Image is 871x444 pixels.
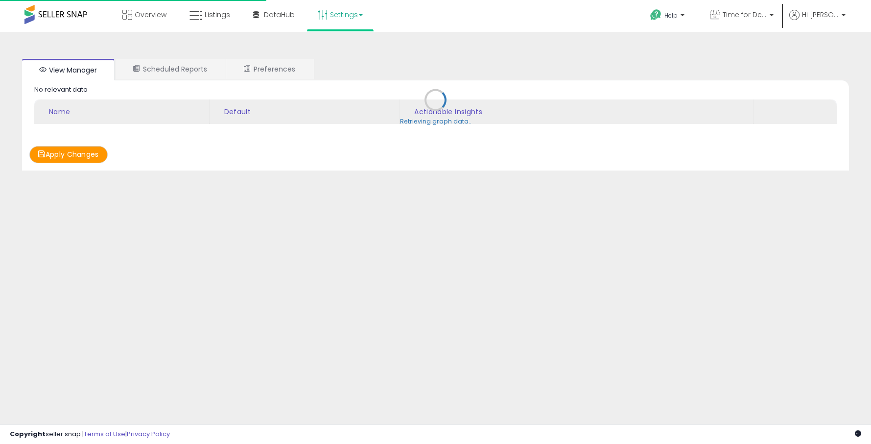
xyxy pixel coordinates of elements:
[10,430,170,439] div: seller snap | |
[116,59,225,79] a: Scheduled Reports
[642,1,694,32] a: Help
[133,65,140,72] i: Scheduled Reports
[650,9,662,21] i: Get Help
[802,10,839,20] span: Hi [PERSON_NAME]
[84,429,125,439] a: Terms of Use
[789,10,846,32] a: Hi [PERSON_NAME]
[29,146,108,163] button: Apply Changes
[10,429,46,439] strong: Copyright
[127,429,170,439] a: Privacy Policy
[400,117,471,125] div: Retrieving graph data..
[135,10,166,20] span: Overview
[22,59,115,80] a: View Manager
[39,66,46,73] i: View Manager
[205,10,230,20] span: Listings
[264,10,295,20] span: DataHub
[244,65,251,72] i: User Preferences
[664,11,678,20] span: Help
[723,10,767,20] span: Time for Deals
[226,59,313,79] a: Preferences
